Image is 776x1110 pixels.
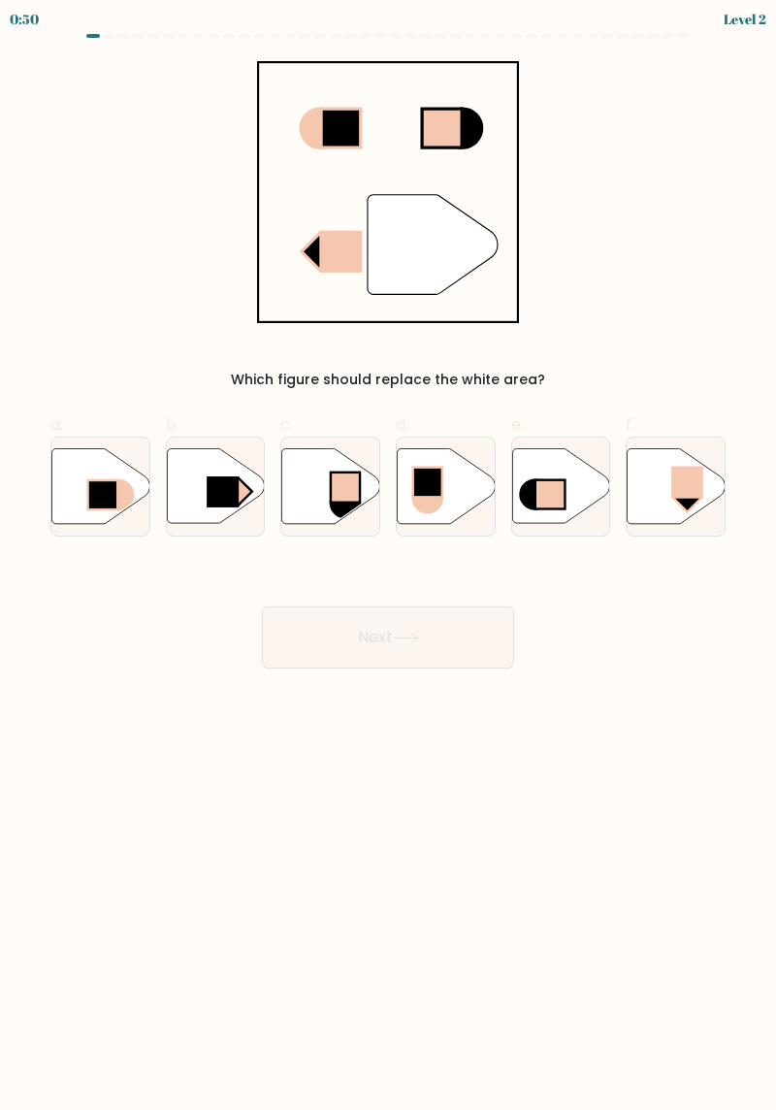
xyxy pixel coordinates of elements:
[262,606,514,669] button: Next
[626,413,634,436] span: f.
[62,370,714,390] div: Which figure should replace the white area?
[280,413,293,436] span: c.
[50,413,63,436] span: a.
[10,9,39,29] div: 0:50
[511,413,524,436] span: e.
[166,413,179,436] span: b.
[396,413,408,436] span: d.
[724,9,766,29] div: Level 2
[368,195,498,295] g: "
